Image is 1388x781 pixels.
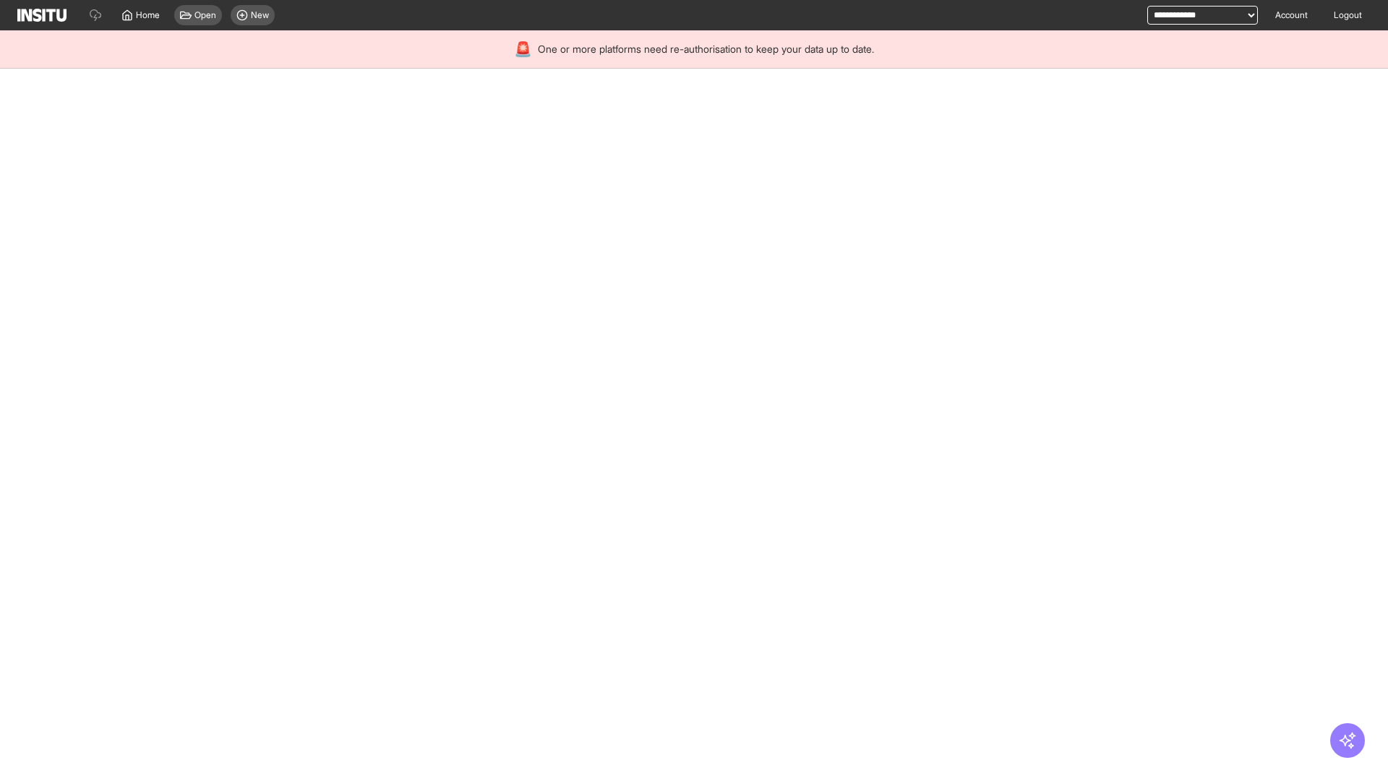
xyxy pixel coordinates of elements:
[194,9,216,21] span: Open
[17,9,67,22] img: Logo
[251,9,269,21] span: New
[538,42,874,56] span: One or more platforms need re-authorisation to keep your data up to date.
[514,39,532,59] div: 🚨
[136,9,160,21] span: Home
